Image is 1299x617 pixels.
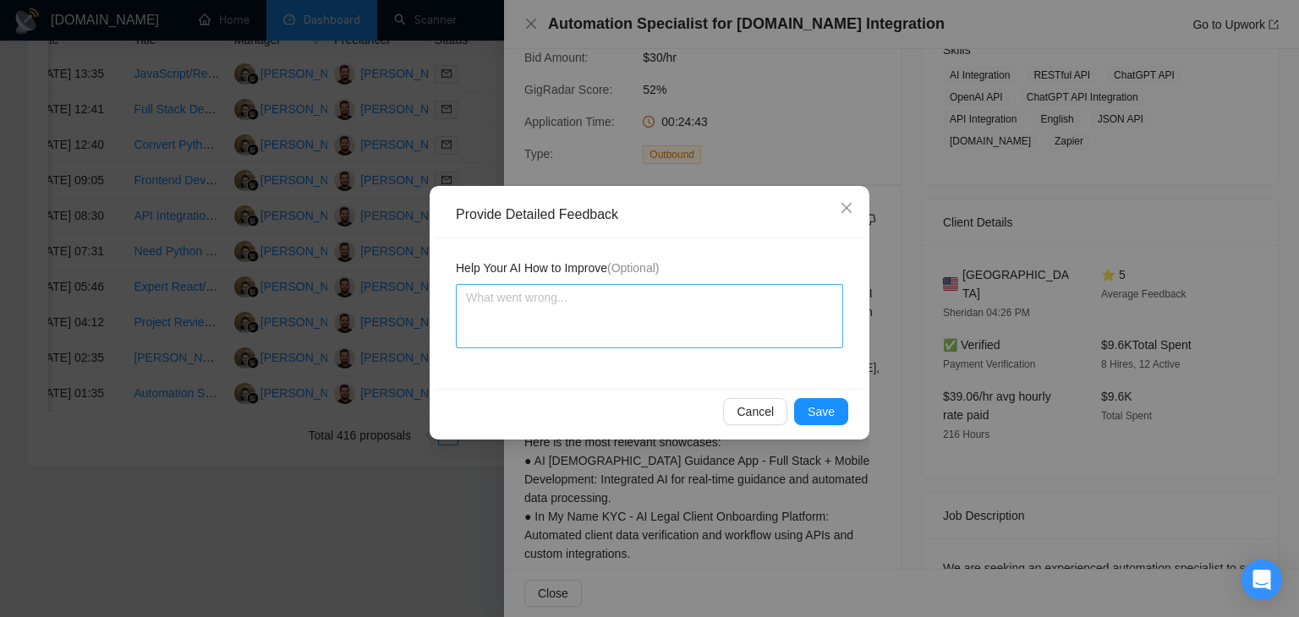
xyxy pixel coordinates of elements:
[456,205,855,224] div: Provide Detailed Feedback
[737,402,774,421] span: Cancel
[824,186,869,232] button: Close
[723,398,787,425] button: Cancel
[794,398,848,425] button: Save
[840,201,853,215] span: close
[456,259,659,277] span: Help Your AI How to Improve
[1241,560,1282,600] div: Open Intercom Messenger
[808,402,835,421] span: Save
[607,261,659,275] span: (Optional)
